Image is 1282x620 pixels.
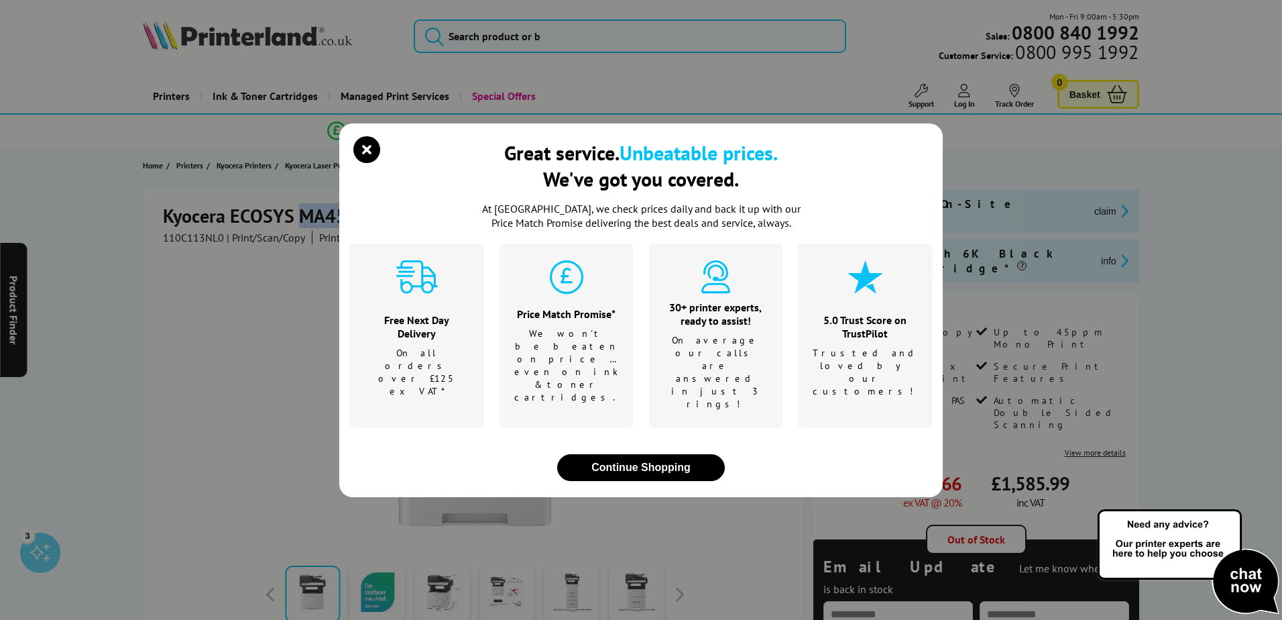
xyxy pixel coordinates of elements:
[666,334,766,411] p: On average our calls are answered in just 3 rings!
[620,140,778,166] b: Unbeatable prices.
[367,313,467,340] div: Free Next Day Delivery
[357,140,377,160] button: close modal
[367,347,467,398] p: On all orders over £125 ex VAT*
[666,301,766,327] div: 30+ printer experts, ready to assist!
[1094,507,1282,617] img: Open Live Chat window
[557,454,725,481] button: close modal
[813,347,918,398] p: Trusted and loved by our customers!
[514,327,619,404] p: We won't be beaten on price …even on ink & toner cartridges.
[504,140,778,192] div: Great service. We've got you covered.
[813,313,918,340] div: 5.0 Trust Score on TrustPilot
[514,307,619,321] div: Price Match Promise*
[473,202,809,230] p: At [GEOGRAPHIC_DATA], we check prices daily and back it up with our Price Match Promise deliverin...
